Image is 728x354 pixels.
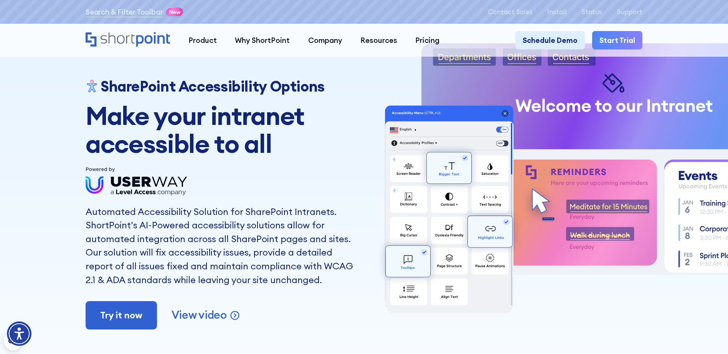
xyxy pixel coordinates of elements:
a: open lightbox [172,308,241,322]
div: Pricing [415,35,439,46]
a: Why ShortPoint [226,31,299,49]
a: Pricing [406,31,449,49]
h1: SharePoint Accessibility Options [101,78,325,95]
a: Try it now [86,301,157,329]
div: Company [308,35,342,46]
p: Status [581,8,602,15]
img: Userway [86,165,188,198]
div: Why ShortPoint [235,35,290,46]
a: Product [179,31,226,49]
a: Install [547,8,567,15]
a: Contact Sales [488,8,533,15]
a: Support - open in a new tab [617,8,642,15]
div: Product [188,35,217,46]
a: Start Trial [592,31,642,49]
h2: Make your intranet accessible to all [86,102,358,158]
a: Search & Filter Toolbar [86,7,163,17]
h2: Automated Accessibility Solution for SharePoint Intranets. [86,205,358,219]
div: Accessibility Menu [7,321,31,346]
a: Status - open in a new tab [581,8,602,15]
a: Schedule Demo [515,31,585,49]
div: Resources [360,35,397,46]
iframe: Chat Widget [590,265,728,354]
a: Company [299,31,351,49]
a: Resources [351,31,406,49]
a: Home [86,32,170,48]
p: Support [617,8,642,15]
p: View video [172,308,227,322]
p: ShortPoint's AI-Powered accessibility solutions allow for automated integration across all ShareP... [86,218,358,287]
img: Accessibility for SharePoint [86,80,98,92]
